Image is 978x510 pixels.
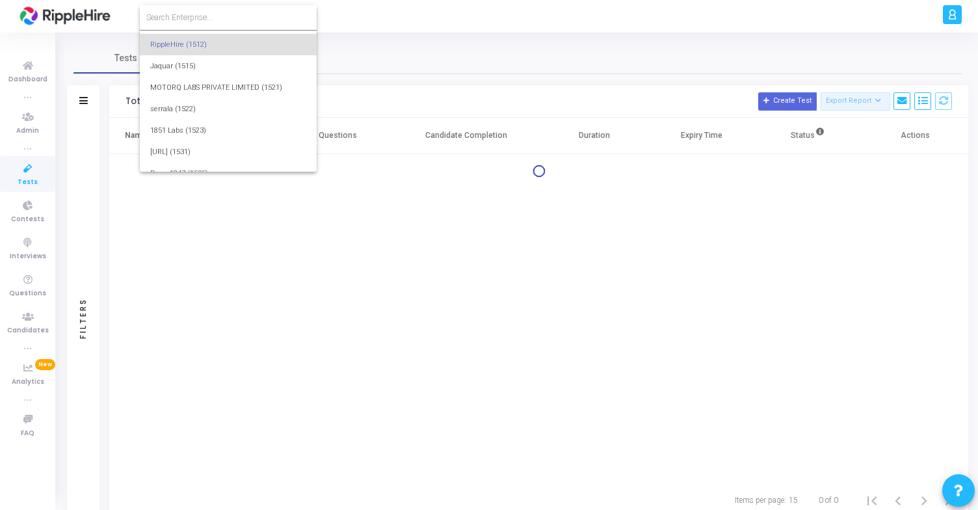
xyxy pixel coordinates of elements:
[146,12,310,23] input: Search Enterprise...
[150,77,306,98] span: MOTORQ LABS PRIVATE LIMITED (1521)
[150,34,306,55] span: RippleHire (1512)
[150,163,306,184] span: Demo1247 (1535)
[150,98,306,120] span: serrala (1522)
[150,120,306,141] span: 1851 Labs (1523)
[150,55,306,77] span: Jaquar (1515)
[150,141,306,163] span: [URL] (1531)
